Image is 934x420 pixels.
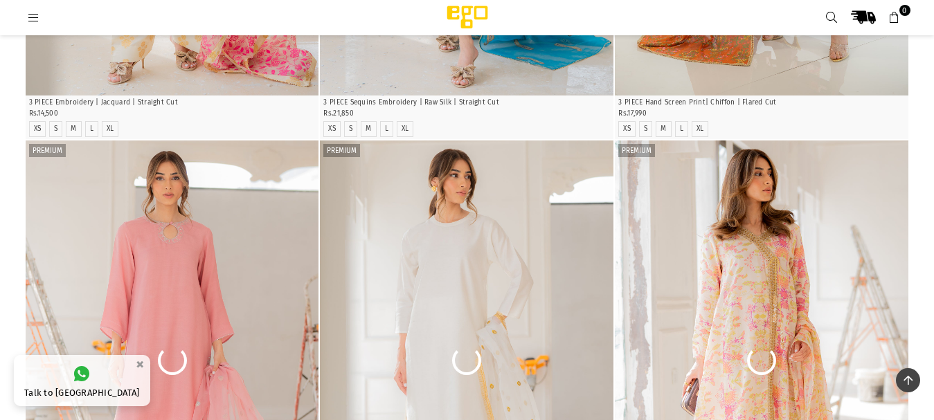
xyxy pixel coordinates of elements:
[71,125,76,134] label: M
[29,109,58,118] span: Rs.14,500
[107,125,114,134] label: XL
[328,125,336,134] label: XS
[349,125,352,134] label: S
[90,125,93,134] label: L
[680,125,683,134] label: L
[29,98,316,108] p: 3 PIECE Embroidery | Jacquard | Straight Cut
[14,355,150,406] a: Talk to [GEOGRAPHIC_DATA]
[644,125,647,134] label: S
[366,125,371,134] label: M
[820,5,845,30] a: Search
[402,125,409,134] label: XL
[618,109,646,118] span: Rs.17,990
[618,144,655,157] label: PREMIUM
[385,125,388,134] label: L
[34,125,42,134] label: XS
[132,353,148,376] button: ×
[54,125,57,134] label: S
[408,3,526,31] img: Ego
[323,98,610,108] p: 3 PIECE Sequins Embroidery | Raw Silk | Straight Cut
[618,98,905,108] p: 3 PIECE Hand Screen Print| Chiffon | Flared Cut
[323,144,360,157] label: PREMIUM
[623,125,631,134] label: XS
[899,5,910,16] span: 0
[661,125,666,134] label: M
[882,5,907,30] a: 0
[29,144,66,157] label: PREMIUM
[21,12,46,22] a: Menu
[323,109,353,118] span: Rs.21,850
[697,125,704,134] label: XL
